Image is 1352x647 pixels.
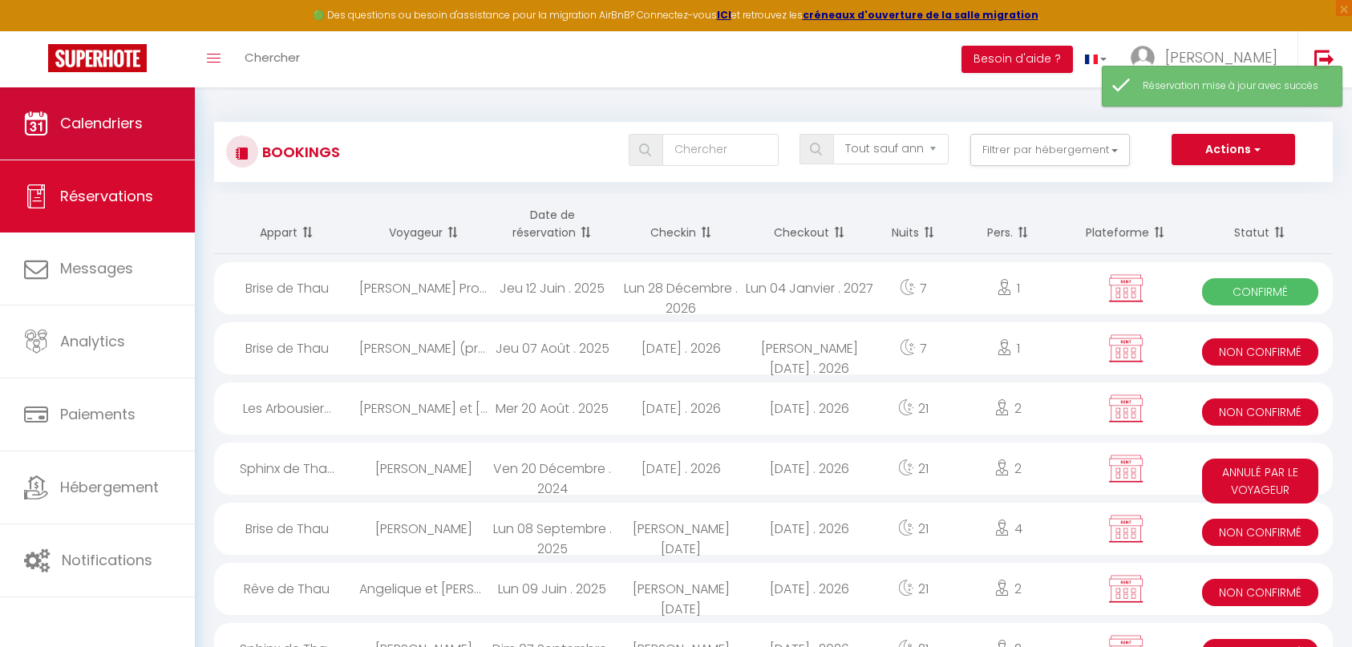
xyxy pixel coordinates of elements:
[803,8,1038,22] a: créneaux d'ouverture de la salle migration
[1314,49,1334,69] img: logout
[1188,194,1333,254] th: Sort by status
[13,6,61,55] button: Ouvrir le widget de chat LiveChat
[214,194,359,254] th: Sort by rentals
[961,46,1073,73] button: Besoin d'aide ?
[746,194,874,254] th: Sort by checkout
[617,194,745,254] th: Sort by checkin
[874,194,953,254] th: Sort by nights
[1143,79,1326,94] div: Réservation mise à jour avec succès
[359,194,488,254] th: Sort by guest
[953,194,1065,254] th: Sort by people
[60,258,133,278] span: Messages
[1064,194,1187,254] th: Sort by channel
[488,194,617,254] th: Sort by booking date
[970,134,1131,166] button: Filtrer par hébergement
[60,477,159,497] span: Hébergement
[1131,46,1155,70] img: ...
[1172,134,1295,166] button: Actions
[60,404,136,424] span: Paiements
[1119,31,1297,87] a: ... [PERSON_NAME]
[60,186,153,206] span: Réservations
[62,550,152,570] span: Notifications
[60,331,125,351] span: Analytics
[662,134,778,166] input: Chercher
[245,49,300,66] span: Chercher
[48,44,147,72] img: Super Booking
[233,31,312,87] a: Chercher
[1165,47,1277,67] span: [PERSON_NAME]
[60,113,143,133] span: Calendriers
[717,8,731,22] a: ICI
[258,134,340,170] h3: Bookings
